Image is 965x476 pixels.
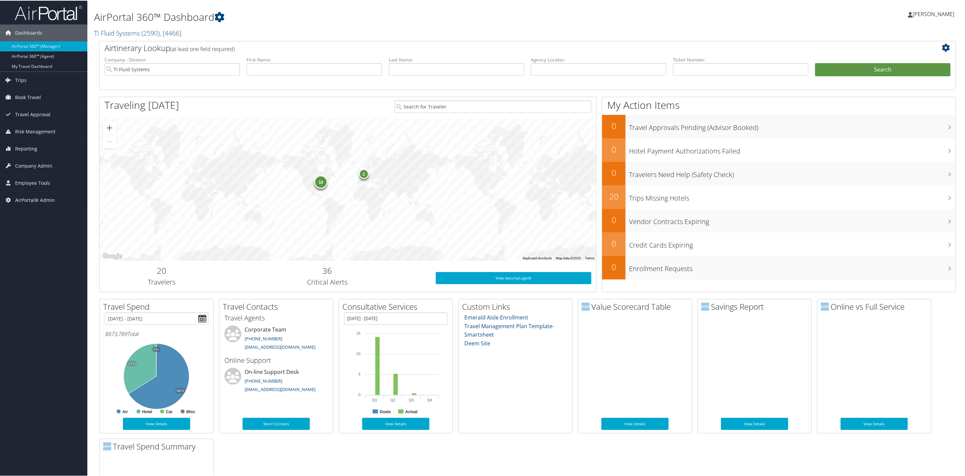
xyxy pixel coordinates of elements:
text: Hotel [142,409,152,414]
h3: Hotel Payment Authorizations Failed [629,142,956,155]
h2: Savings Report [701,300,811,312]
a: View Details [123,417,190,429]
h3: Critical Alerts [229,277,426,286]
h2: Online vs Full Service [821,300,931,312]
text: Goals [380,409,391,414]
a: View Details [601,417,669,429]
h2: 0 [602,261,626,272]
h2: Airtinerary Lookup [104,42,879,53]
h2: 0 [602,214,626,225]
h1: Traveling [DATE] [104,97,179,112]
tspan: 15 [356,331,361,335]
h3: Credit Cards Expiring [629,236,956,249]
h3: Trips Missing Hotels [629,189,956,202]
h3: Travelers [104,277,219,286]
span: ( 2590 ) [141,28,160,37]
label: Agency Locator: [531,56,666,62]
text: Q2 [390,397,395,401]
li: Corporate Team [221,325,331,352]
span: (at least one field required) [170,45,235,52]
h2: 0 [602,237,626,249]
tspan: 34% [128,361,135,365]
span: $873,789 [105,330,127,337]
tspan: 0 [359,392,361,396]
h2: 20 [602,190,626,202]
a: 0Enrollment Requests [602,255,956,279]
span: Reporting [15,140,37,157]
a: 0Hotel Payment Authorizations Failed [602,138,956,161]
span: Employee Tools [15,174,50,191]
h3: Travel Agents [224,313,328,322]
div: 18 [314,175,327,188]
text: Q3 [409,397,414,401]
h2: 0 [602,120,626,131]
h2: Travel Contacts [223,300,333,312]
text: Actual [405,409,418,414]
a: [PERSON_NAME] [908,3,961,24]
a: 0Vendor Contracts Expiring [602,208,956,232]
a: 0Credit Cards Expiring [602,232,956,255]
text: Q4 [427,397,432,401]
h2: 36 [229,264,426,276]
span: Book Travel [15,88,41,105]
button: Zoom out [103,134,116,148]
a: Terms (opens in new tab) [585,256,594,259]
a: [EMAIL_ADDRESS][DOMAIN_NAME] [245,343,316,349]
a: 20Trips Missing Hotels [602,185,956,208]
a: More Contacts [243,417,310,429]
span: Trips [15,71,27,88]
h2: Custom Links [462,300,572,312]
a: [PHONE_NUMBER] [245,335,282,341]
h2: Consultative Services [342,300,453,312]
input: Search for Traveler [394,100,591,112]
tspan: 10 [356,351,361,355]
tspan: 0% [154,347,159,351]
img: airportal-logo.png [15,4,82,20]
span: Map data ©2025 [556,256,581,259]
h2: Travel Spend [103,300,213,312]
a: View Details [362,417,429,429]
button: Keyboard shortcuts [523,255,552,260]
img: domo-logo.png [582,302,590,310]
h1: My Action Items [602,97,956,112]
h2: Travel Spend Summary [103,440,213,451]
span: Travel Approval [15,105,50,122]
a: TI Fluid Systems [94,28,181,37]
h2: 20 [104,264,219,276]
h2: 0 [602,167,626,178]
a: Travel Management Plan Template- Smartsheet [465,322,554,338]
li: On-line Support Desk [221,367,331,395]
tspan: 5 [359,372,361,376]
span: Dashboards [15,24,42,41]
h1: AirPortal 360™ Dashboard [94,9,672,24]
h3: Enrollment Requests [629,260,956,273]
span: [PERSON_NAME] [913,10,954,17]
h2: Value Scorecard Table [582,300,692,312]
a: 0Travelers Need Help (Safety Check) [602,161,956,185]
span: Company Admin [15,157,52,174]
img: domo-logo.png [821,302,829,310]
button: Search [815,62,951,76]
a: View Details [721,417,788,429]
a: View Details [841,417,908,429]
span: , [ 4466 ] [160,28,181,37]
text: Car [166,409,173,414]
text: Q1 [372,397,377,401]
tspan: 66% [177,388,184,392]
img: domo-logo.png [103,442,111,450]
text: Air [122,409,128,414]
img: Google [101,251,123,260]
span: Risk Management [15,123,55,139]
h2: 0 [602,143,626,155]
label: First Name: [247,56,382,62]
div: 2 [359,168,369,178]
text: Misc [186,409,196,414]
button: Zoom in [103,121,116,134]
img: domo-logo.png [701,302,709,310]
label: Company - Division: [104,56,240,62]
a: Open this area in Google Maps (opens a new window) [101,251,123,260]
a: [EMAIL_ADDRESS][DOMAIN_NAME] [245,386,316,392]
h3: Vendor Contracts Expiring [629,213,956,226]
h3: Travel Approvals Pending (Advisor Booked) [629,119,956,132]
a: Deem Site [465,339,491,346]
